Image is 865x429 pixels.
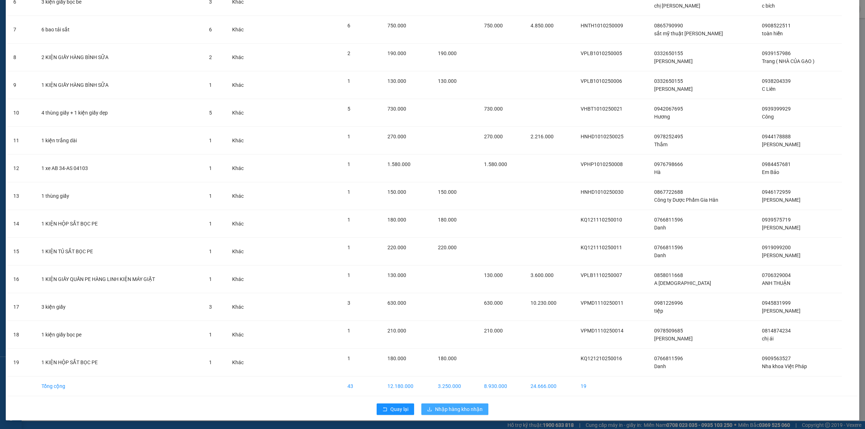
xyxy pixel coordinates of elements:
[762,50,791,56] span: 0939157986
[342,376,382,396] td: 43
[762,3,775,9] span: c bích
[226,155,257,182] td: Khác
[387,161,411,167] span: 1.580.000
[347,272,350,278] span: 1
[654,189,683,195] span: 0867722688
[654,142,667,147] span: Thắm
[762,217,791,223] span: 0939575719
[432,376,479,396] td: 3.250.000
[36,16,203,44] td: 6 bao tải sắt
[36,376,203,396] td: Tổng cộng
[581,272,622,278] span: VPLB1110250007
[762,23,791,28] span: 0908522511
[209,332,212,338] span: 1
[581,245,622,250] span: KQ121110250011
[387,328,406,334] span: 210.000
[347,245,350,250] span: 1
[438,356,457,361] span: 180.000
[484,106,503,112] span: 730.000
[654,253,666,258] span: Danh
[581,328,624,334] span: VPMD1110250014
[347,78,350,84] span: 1
[654,363,666,369] span: Danh
[226,99,257,127] td: Khác
[762,225,800,231] span: [PERSON_NAME]
[387,78,406,84] span: 130.000
[654,280,711,286] span: A [DEMOGRAPHIC_DATA]
[226,16,257,44] td: Khác
[762,142,800,147] span: [PERSON_NAME]
[226,349,257,376] td: Khác
[581,134,624,139] span: HNHD1010250025
[762,308,800,314] span: [PERSON_NAME]
[762,161,791,167] span: 0984457681
[382,407,387,412] span: rollback
[347,189,350,195] span: 1
[654,78,683,84] span: 0332650155
[654,3,700,9] span: chị [PERSON_NAME]
[484,300,503,306] span: 630.000
[347,217,350,223] span: 1
[8,210,36,238] td: 14
[762,169,779,175] span: Em Bảo
[762,197,800,203] span: [PERSON_NAME]
[427,407,432,412] span: download
[762,134,791,139] span: 0944178888
[654,197,718,203] span: Công ty Dược Phẩm Gia Hân
[8,321,36,349] td: 18
[36,155,203,182] td: 1 xe AB 34-AS 04103
[36,71,203,99] td: 1 KIỆN GIẤY HÀNG BÌNH SỮA
[438,78,457,84] span: 130.000
[531,300,556,306] span: 10.230.000
[209,165,212,171] span: 1
[654,31,723,36] span: sắt mỹ thuật [PERSON_NAME]
[36,127,203,155] td: 1 kiện trắng dài
[654,106,683,112] span: 0942067695
[387,217,406,223] span: 180.000
[36,99,203,127] td: 4 thùng giấy + 1 kiện giấy dẹp
[8,99,36,127] td: 10
[8,238,36,265] td: 15
[226,44,257,71] td: Khác
[654,225,666,231] span: Danh
[387,356,406,361] span: 180.000
[581,217,622,223] span: KQ121110250010
[36,44,203,71] td: 2 KIỆN GIẤY HÀNG BÌNH SỮA
[762,300,791,306] span: 0945831999
[387,23,406,28] span: 750.000
[581,78,622,84] span: VPLB1010250006
[531,134,554,139] span: 2.216.000
[762,114,774,120] span: Công
[226,210,257,238] td: Khác
[484,134,503,139] span: 270.000
[484,272,503,278] span: 130.000
[8,127,36,155] td: 11
[525,376,575,396] td: 24.666.000
[581,161,623,167] span: VPHP1010250008
[226,321,257,349] td: Khác
[654,300,683,306] span: 0981226996
[654,356,683,361] span: 0766811596
[478,376,525,396] td: 8.930.000
[347,328,350,334] span: 1
[226,71,257,99] td: Khác
[347,23,350,28] span: 6
[762,272,791,278] span: 0706329004
[226,265,257,293] td: Khác
[762,363,807,369] span: Nha khoa Việt Pháp
[421,403,488,415] button: downloadNhập hàng kho nhận
[226,238,257,265] td: Khác
[209,359,212,365] span: 1
[435,405,483,413] span: Nhập hàng kho nhận
[762,189,791,195] span: 0946172959
[347,161,350,167] span: 1
[382,376,432,396] td: 12.180.000
[762,245,791,250] span: 0919099200
[36,265,203,293] td: 1 KIỆN GIẤY QUẤN PE HÀNG LINH KIỆN MÁY GIẶT
[654,245,683,250] span: 0766811596
[438,245,457,250] span: 220.000
[209,193,212,199] span: 1
[209,82,212,88] span: 1
[762,328,791,334] span: 0814874234
[654,308,663,314] span: tiệp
